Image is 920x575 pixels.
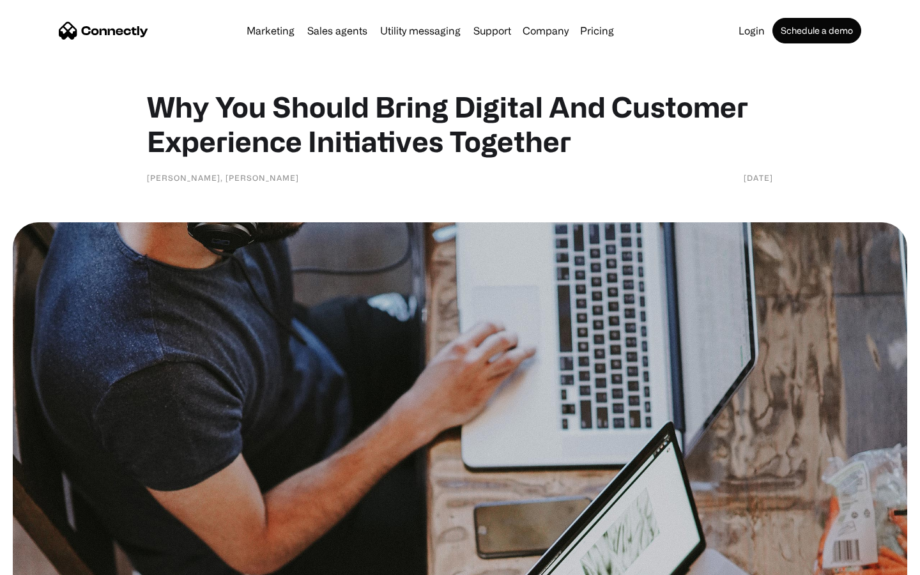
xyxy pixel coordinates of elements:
[519,22,572,40] div: Company
[468,26,516,36] a: Support
[772,18,861,43] a: Schedule a demo
[241,26,300,36] a: Marketing
[733,26,770,36] a: Login
[744,171,773,184] div: [DATE]
[59,21,148,40] a: home
[575,26,619,36] a: Pricing
[523,22,569,40] div: Company
[26,553,77,571] ul: Language list
[375,26,466,36] a: Utility messaging
[147,89,773,158] h1: Why You Should Bring Digital And Customer Experience Initiatives Together
[302,26,372,36] a: Sales agents
[147,171,299,184] div: [PERSON_NAME], [PERSON_NAME]
[13,553,77,571] aside: Language selected: English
